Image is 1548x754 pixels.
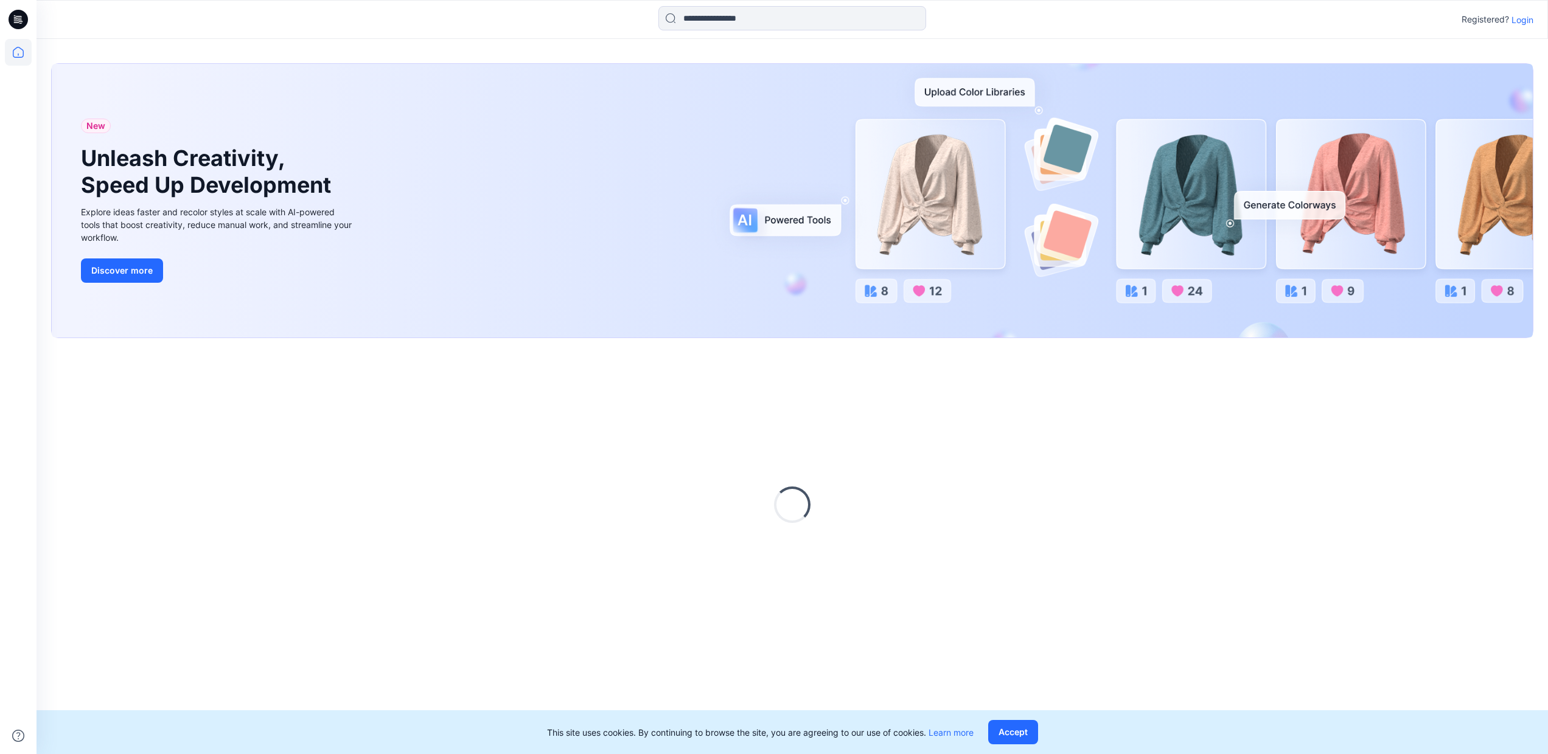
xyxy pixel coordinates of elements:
[81,258,163,283] button: Discover more
[929,727,974,738] a: Learn more
[1462,12,1509,27] p: Registered?
[988,720,1038,744] button: Accept
[81,145,336,198] h1: Unleash Creativity, Speed Up Development
[81,206,355,244] div: Explore ideas faster and recolor styles at scale with AI-powered tools that boost creativity, red...
[547,726,974,739] p: This site uses cookies. By continuing to browse the site, you are agreeing to our use of cookies.
[81,258,355,283] a: Discover more
[1511,13,1533,26] p: Login
[86,119,105,133] span: New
